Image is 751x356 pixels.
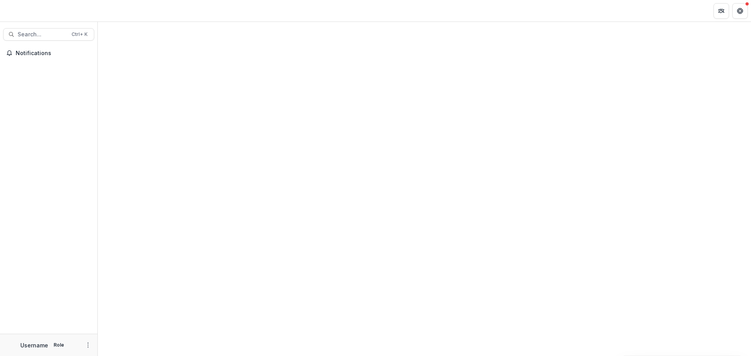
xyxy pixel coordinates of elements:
div: Ctrl + K [70,30,89,39]
p: Role [51,342,66,349]
button: Get Help [732,3,748,19]
button: Notifications [3,47,94,59]
nav: breadcrumb [101,5,134,16]
button: More [83,340,93,350]
span: Search... [18,31,67,38]
span: Notifications [16,50,91,57]
button: Search... [3,28,94,41]
p: Username [20,341,48,349]
button: Partners [713,3,729,19]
